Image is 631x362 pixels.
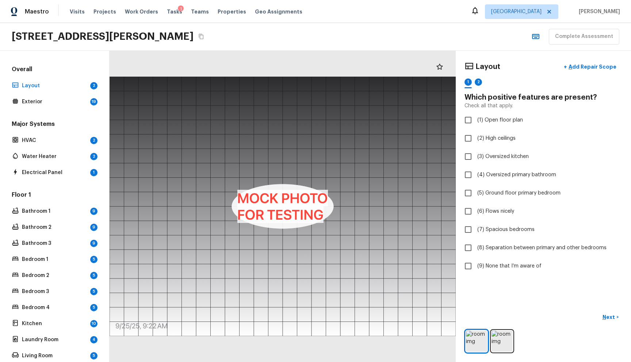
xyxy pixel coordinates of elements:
[90,272,97,279] div: 5
[22,208,87,215] p: Bathroom 1
[22,137,87,144] p: HVAC
[218,8,246,15] span: Properties
[599,311,622,323] button: Next>
[90,98,97,105] div: 19
[22,320,87,327] p: Kitchen
[10,120,99,130] h5: Major Systems
[22,288,87,295] p: Bedroom 3
[558,59,622,74] button: +Add Repair Scope
[191,8,209,15] span: Teams
[90,208,97,215] div: 9
[477,244,607,251] span: (8) Separation between primary and other bedrooms
[22,240,87,247] p: Bathroom 3
[90,288,97,295] div: 5
[10,65,99,75] h5: Overall
[22,98,87,105] p: Exterior
[22,304,87,311] p: Bedroom 4
[477,208,514,215] span: (6) Flows nicely
[90,224,97,231] div: 9
[70,8,85,15] span: Visits
[477,226,535,233] span: (7) Spacious bedrooms
[90,153,97,160] div: 2
[464,78,472,86] div: 1
[22,224,87,231] p: Bathroom 2
[22,352,87,359] p: Living Room
[22,272,87,279] p: Bedroom 2
[90,82,97,89] div: 2
[477,262,542,270] span: (9) None that I’m aware of
[477,171,556,178] span: (4) Oversized primary bathroom
[90,320,97,327] div: 10
[90,352,97,359] div: 5
[93,8,116,15] span: Projects
[90,336,97,343] div: 4
[466,331,487,352] img: room img
[492,331,513,352] img: room img
[12,30,194,43] h2: [STREET_ADDRESS][PERSON_NAME]
[567,63,616,70] p: Add Repair Scope
[196,32,206,41] button: Copy Address
[178,5,184,13] div: 1
[22,336,87,343] p: Laundry Room
[464,102,513,109] p: Check all that apply.
[491,8,542,15] span: [GEOGRAPHIC_DATA]
[475,78,482,86] div: 2
[90,137,97,144] div: 2
[90,304,97,311] div: 5
[22,256,87,263] p: Bedroom 1
[22,82,87,89] p: Layout
[90,240,97,247] div: 9
[90,169,97,176] div: 1
[477,116,523,124] span: (1) Open floor plan
[22,153,87,160] p: Water Heater
[125,8,158,15] span: Work Orders
[576,8,620,15] span: [PERSON_NAME]
[464,93,622,102] h4: Which positive features are present?
[477,189,561,197] span: (5) Ground floor primary bedroom
[477,135,516,142] span: (2) High ceilings
[167,9,182,14] span: Tasks
[90,256,97,263] div: 5
[255,8,302,15] span: Geo Assignments
[25,8,49,15] span: Maestro
[22,169,87,176] p: Electrical Panel
[603,313,616,321] p: Next
[475,62,500,72] h4: Layout
[477,153,529,160] span: (3) Oversized kitchen
[10,191,99,200] h5: Floor 1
